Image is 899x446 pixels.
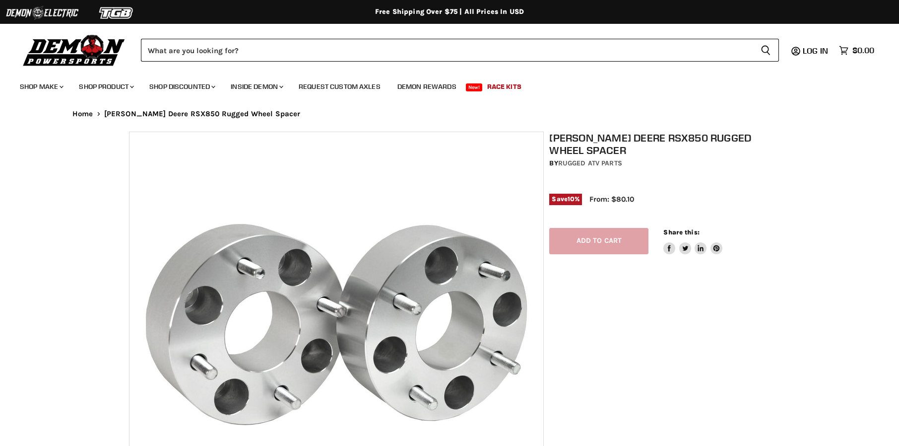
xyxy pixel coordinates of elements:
[663,228,722,254] aside: Share this:
[798,46,834,55] a: Log in
[390,76,464,97] a: Demon Rewards
[20,32,128,68] img: Demon Powersports
[852,46,874,55] span: $0.00
[141,39,779,62] form: Product
[549,158,775,169] div: by
[663,228,699,236] span: Share this:
[141,39,753,62] input: Search
[12,76,69,97] a: Shop Make
[53,110,846,118] nav: Breadcrumbs
[480,76,529,97] a: Race Kits
[5,3,79,22] img: Demon Electric Logo 2
[71,76,140,97] a: Shop Product
[549,132,775,156] h1: [PERSON_NAME] Deere RSX850 Rugged Wheel Spacer
[291,76,388,97] a: Request Custom Axles
[142,76,221,97] a: Shop Discounted
[72,110,93,118] a: Home
[803,46,828,56] span: Log in
[834,43,879,58] a: $0.00
[558,159,622,167] a: Rugged ATV Parts
[53,7,846,16] div: Free Shipping Over $75 | All Prices In USD
[466,83,483,91] span: New!
[79,3,154,22] img: TGB Logo 2
[223,76,289,97] a: Inside Demon
[589,195,634,204] span: From: $80.10
[753,39,779,62] button: Search
[12,73,872,97] ul: Main menu
[568,195,575,203] span: 10
[549,194,582,205] span: Save %
[104,110,301,118] span: [PERSON_NAME] Deere RSX850 Rugged Wheel Spacer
